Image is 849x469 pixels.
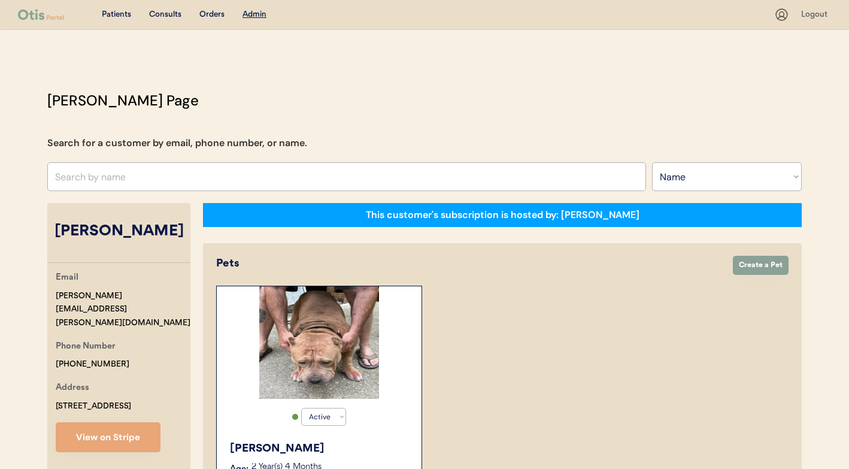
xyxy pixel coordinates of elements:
[56,400,131,413] div: [STREET_ADDRESS]
[56,381,89,396] div: Address
[56,289,190,330] div: [PERSON_NAME][EMAIL_ADDRESS][PERSON_NAME][DOMAIN_NAME]
[242,10,266,19] u: Admin
[56,358,129,371] div: [PHONE_NUMBER]
[47,136,307,150] div: Search for a customer by email, phone number, or name.
[47,90,199,111] div: [PERSON_NAME] Page
[259,286,379,399] img: IMG_9014.jpeg
[230,441,410,457] div: [PERSON_NAME]
[56,271,78,286] div: Email
[47,220,190,243] div: [PERSON_NAME]
[47,162,646,191] input: Search by name
[366,208,639,222] div: This customer's subscription is hosted by: [PERSON_NAME]
[733,256,789,275] button: Create a Pet
[149,9,181,21] div: Consults
[102,9,131,21] div: Patients
[216,256,721,272] div: Pets
[199,9,225,21] div: Orders
[801,9,831,21] div: Logout
[56,422,160,452] button: View on Stripe
[56,340,116,355] div: Phone Number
